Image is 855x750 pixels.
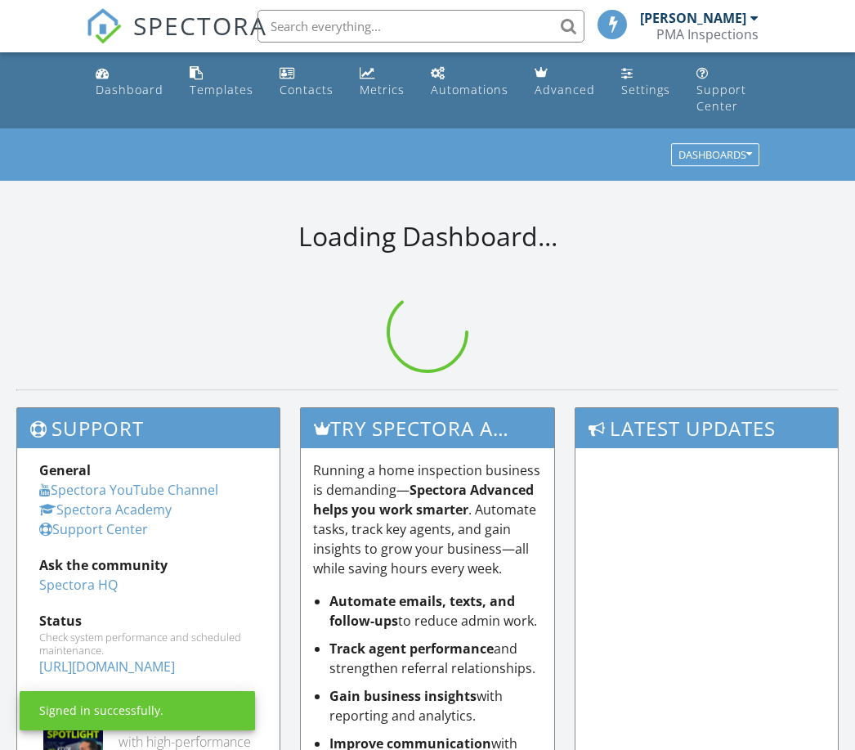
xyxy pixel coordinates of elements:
a: Spectora YouTube Channel [39,481,218,499]
a: Spectora Academy [39,501,172,519]
strong: Automate emails, texts, and follow-ups [329,592,515,630]
h3: Support [17,408,280,448]
img: The Best Home Inspection Software - Spectora [86,8,122,44]
li: with reporting and analytics. [329,686,541,725]
li: and strengthen referral relationships. [329,639,541,678]
li: to reduce admin work. [329,591,541,631]
div: Contacts [280,82,333,97]
strong: Track agent performance [329,640,494,658]
strong: Gain business insights [329,687,477,705]
p: Running a home inspection business is demanding— . Automate tasks, track key agents, and gain ins... [313,460,541,578]
a: Dashboard [89,59,170,106]
a: Support Center [39,520,148,538]
a: Settings [615,59,677,106]
div: Settings [621,82,670,97]
div: Status [39,611,257,631]
div: PMA Inspections [656,26,759,43]
a: [URL][DOMAIN_NAME] [39,658,175,676]
div: [PERSON_NAME] [640,10,746,26]
a: Templates [183,59,260,106]
a: Spectora HQ [39,576,118,594]
div: Metrics [360,82,405,97]
div: Dashboard [96,82,163,97]
a: Metrics [353,59,411,106]
strong: Spectora Advanced helps you work smarter [313,481,534,519]
div: Dashboards [678,150,752,161]
div: Ask the community [39,555,257,575]
a: Contacts [273,59,340,106]
a: Support Center [690,59,767,122]
span: SPECTORA [133,8,267,43]
div: Templates [190,82,253,97]
div: Signed in successfully. [39,703,163,719]
h3: Latest Updates [575,408,838,448]
h3: Try spectora advanced [DATE] [301,408,553,448]
div: Automations [431,82,508,97]
a: SPECTORA [86,22,267,56]
input: Search everything... [257,10,584,43]
div: Advanced [535,82,595,97]
a: Automations (Basic) [424,59,515,106]
strong: General [39,461,91,479]
a: Advanced [528,59,602,106]
div: Check system performance and scheduled maintenance. [39,631,257,657]
button: Dashboards [671,144,759,167]
div: Support Center [696,82,746,114]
